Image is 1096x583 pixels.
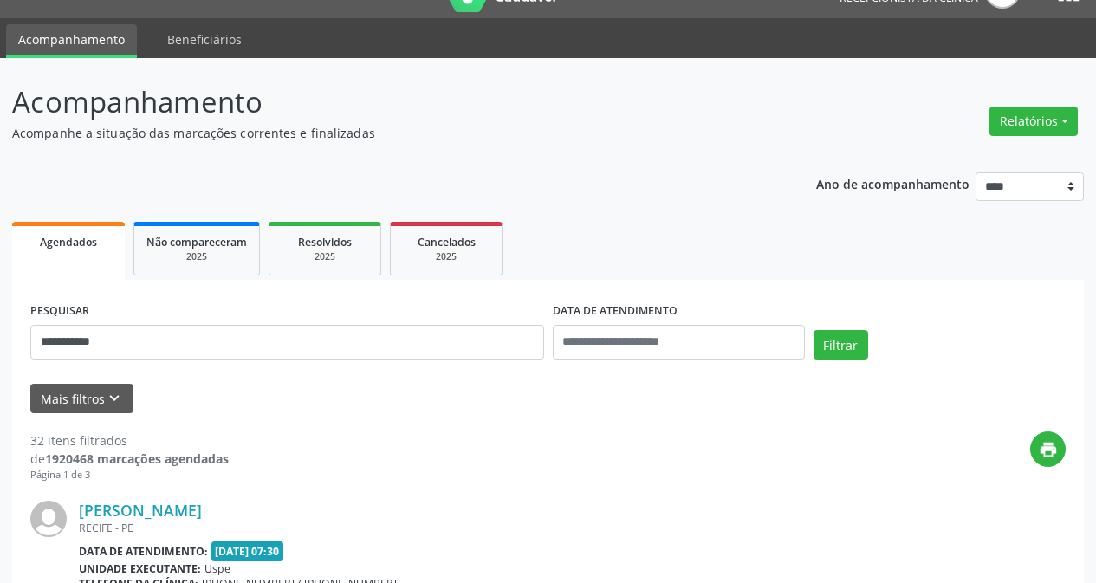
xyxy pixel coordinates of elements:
span: Resolvidos [298,235,352,249]
button: Filtrar [814,330,868,360]
label: PESQUISAR [30,298,89,325]
span: Não compareceram [146,235,247,249]
i: keyboard_arrow_down [105,389,124,408]
span: [DATE] 07:30 [211,541,284,561]
p: Ano de acompanhamento [816,172,970,194]
button: Mais filtroskeyboard_arrow_down [30,384,133,414]
span: Uspe [204,561,230,576]
button: Relatórios [989,107,1078,136]
span: Cancelados [418,235,476,249]
img: img [30,501,67,537]
p: Acompanhe a situação das marcações correntes e finalizadas [12,124,762,142]
a: Beneficiários [155,24,254,55]
span: Agendados [40,235,97,249]
div: RECIFE - PE [79,521,806,535]
div: 2025 [282,250,368,263]
a: [PERSON_NAME] [79,501,202,520]
div: de [30,450,229,468]
div: 2025 [146,250,247,263]
b: Data de atendimento: [79,544,208,559]
p: Acompanhamento [12,81,762,124]
b: Unidade executante: [79,561,201,576]
div: Página 1 de 3 [30,468,229,483]
button: print [1030,431,1066,467]
a: Acompanhamento [6,24,137,58]
div: 2025 [403,250,490,263]
strong: 1920468 marcações agendadas [45,450,229,467]
i: print [1039,440,1058,459]
label: DATA DE ATENDIMENTO [553,298,678,325]
div: 32 itens filtrados [30,431,229,450]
